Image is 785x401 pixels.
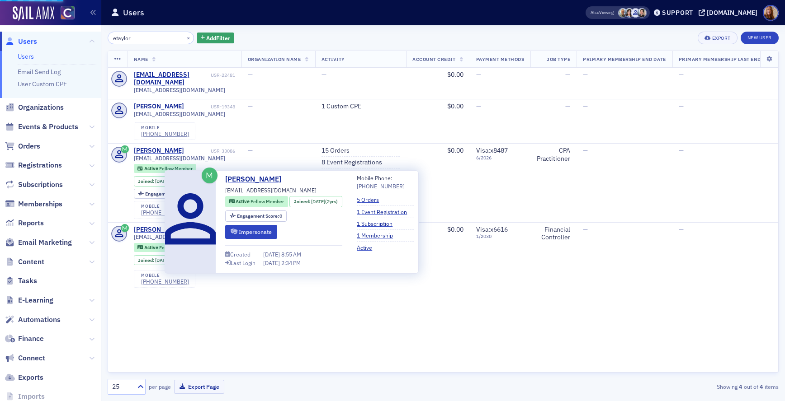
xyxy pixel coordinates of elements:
a: Finance [5,334,44,344]
div: Active: Active: Fellow Member [134,243,197,252]
div: Export [712,36,731,41]
span: [EMAIL_ADDRESS][DOMAIN_NAME] [225,186,317,194]
div: mobile [141,273,189,278]
div: Support [662,9,693,17]
span: — [248,102,253,110]
a: Organizations [5,103,64,112]
span: 8:55 AM [281,251,301,258]
div: Active: Active: Fellow Member [225,196,288,207]
span: — [583,146,588,154]
span: E-Learning [18,295,53,305]
span: Add Filter [206,34,230,42]
button: Impersonate [225,225,277,239]
span: Events & Products [18,122,78,132]
a: E-Learning [5,295,53,305]
span: Active [144,244,159,251]
a: [PHONE_NUMBER] [141,278,189,285]
div: 5 [145,191,191,196]
a: 1 Event Registration [357,208,414,216]
a: [PHONE_NUMBER] [141,131,189,137]
a: [PERSON_NAME] [134,103,184,111]
img: SailAMX [61,6,75,20]
div: mobile [141,125,189,131]
span: Memberships [18,199,62,209]
span: Orders [18,141,40,151]
a: [PERSON_NAME] [134,226,184,234]
span: [DATE] [263,251,281,258]
span: Fellow Member [159,165,193,172]
span: — [679,70,684,79]
a: Active [357,243,379,252]
span: [DATE] [311,198,325,205]
div: Engagement Score: 5 [134,189,195,199]
span: Name [134,56,148,62]
img: SailAMX [13,6,54,21]
span: Registrations [18,160,62,170]
button: Export Page [174,380,224,394]
span: $0.00 [447,102,463,110]
a: Reports [5,218,44,228]
span: Payment Methods [476,56,525,62]
h1: Users [123,7,144,18]
div: [DOMAIN_NAME] [707,9,757,17]
a: User Custom CPE [18,80,67,88]
span: 2:34 PM [281,259,301,266]
span: Engagement Score : [237,213,280,219]
span: [EMAIL_ADDRESS][DOMAIN_NAME] [134,233,225,240]
a: [PHONE_NUMBER] [357,182,405,190]
span: — [322,70,326,79]
span: [DATE] [263,259,281,266]
a: [PHONE_NUMBER] [141,209,189,216]
span: Dan Baer [631,8,640,18]
span: [EMAIL_ADDRESS][DOMAIN_NAME] [134,111,225,117]
span: — [565,70,570,79]
div: Mobile Phone: [357,174,405,191]
span: Active [144,165,159,172]
span: Joined : [138,178,155,184]
a: Content [5,257,44,267]
span: Organizations [18,103,64,112]
a: 1 Custom CPE [322,103,361,111]
span: $0.00 [447,146,463,154]
span: — [679,102,684,110]
span: Connect [18,353,45,363]
span: Primary Membership End Date [583,56,666,62]
span: [EMAIL_ADDRESS][DOMAIN_NAME] [134,87,225,93]
a: 5 Orders [357,196,386,204]
a: Email Send Log [18,68,61,76]
button: AddFilter [197,33,234,44]
span: Visa : x6616 [476,225,508,233]
a: 15 Orders [322,147,350,155]
span: Visa : x8487 [476,146,508,154]
div: Joined: 2018-11-30 00:00:00 [134,176,202,186]
span: Exports [18,373,43,382]
span: Email Marketing [18,238,72,247]
a: New User [741,32,779,44]
a: 8 Event Registrations [322,159,382,167]
a: Email Marketing [5,238,72,247]
span: [EMAIL_ADDRESS][DOMAIN_NAME] [134,155,225,162]
a: 1 Membership [357,231,400,239]
div: mobile [141,204,189,209]
div: (2yrs) [155,257,182,263]
span: — [679,225,684,233]
a: [EMAIL_ADDRESS][DOMAIN_NAME] [134,71,209,87]
div: (2yrs) [311,198,338,205]
span: Derrol Moorhead [618,8,628,18]
div: CPA Practitioner [537,147,570,163]
a: Memberships [5,199,62,209]
a: Automations [5,315,61,325]
span: — [248,146,253,154]
span: Subscriptions [18,180,63,190]
span: Job Type [547,56,570,62]
span: 6 / 2026 [476,155,525,161]
button: Export [698,32,737,44]
div: Joined: 2023-09-21 00:00:00 [289,196,342,207]
a: 1 Subscription [357,219,399,228]
span: — [583,102,588,110]
a: Exports [5,373,43,382]
span: Finance [18,334,44,344]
